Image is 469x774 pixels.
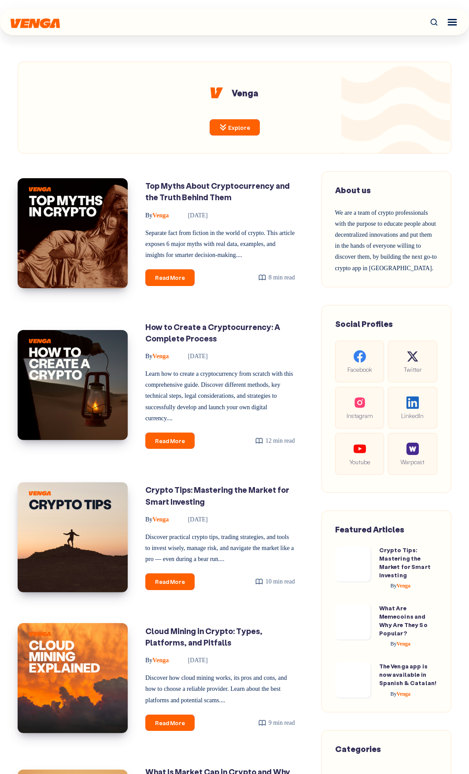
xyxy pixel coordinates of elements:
[406,443,419,455] img: social-warpcast.e8a23a7ed3178af0345123c41633f860.png
[145,212,152,219] span: By
[391,691,397,697] span: By
[145,516,152,523] span: By
[145,532,295,565] p: Discover practical crypto tips, trading strategies, and tools to invest wisely, manage risk, and ...
[145,433,195,449] a: Read More
[176,657,208,664] time: [DATE]
[18,330,128,440] img: Image of: How to Create a Cryptocurrency: A Complete Process
[379,583,411,589] a: ByVenga
[145,484,289,506] a: Crypto Tips: Mastering the Market for Smart Investing
[391,583,411,589] span: Venga
[145,657,152,664] span: By
[335,209,437,271] span: We are a team of crypto professionals with the purpose to educate people about decentralized inno...
[18,482,128,592] img: Image of: Crypto Tips: Mastering the Market for Smart Investing
[145,353,170,359] a: ByVenga
[145,212,169,219] span: Venga
[145,516,169,523] span: Venga
[395,364,430,374] span: Twitter
[395,411,430,421] span: LinkedIn
[354,443,366,455] img: social-youtube.99db9aba05279f803f3e7a4a838dfb6c.svg
[388,433,437,475] a: Warpcast
[335,433,384,475] a: Youtube
[335,744,381,754] span: Categories
[176,212,208,219] time: [DATE]
[145,353,152,359] span: By
[145,227,295,261] p: Separate fact from fiction in the world of crypto. This article exposes 6 major myths with real d...
[176,516,208,523] time: [DATE]
[388,341,437,382] a: Twitter
[145,212,170,219] a: ByVenga
[18,178,128,288] img: Image of: Top Myths About Cryptocurrency and the Truth Behind Them
[342,364,377,374] span: Facebook
[210,119,260,136] a: Explore
[145,657,169,664] span: Venga
[258,272,295,283] div: 8 min read
[391,583,397,589] span: By
[11,18,60,29] img: Venga Blog
[145,672,295,706] p: Discover how cloud mining works, its pros and cons, and how to choose a reliable provider. Learn ...
[395,457,430,467] span: Warpcast
[391,641,397,647] span: By
[335,524,404,535] span: Featured Articles
[388,387,437,429] a: LinkedIn
[255,576,295,587] div: 10 min read
[255,435,295,446] div: 12 min read
[145,626,262,648] a: Cloud Mining in Crypto: Types, Platforms, and Pitfalls
[18,623,128,733] img: Image of: Cloud Mining in Crypto: Types, Platforms, and Pitfalls
[379,546,431,579] a: Crypto Tips: Mastering the Market for Smart Investing
[258,717,295,728] div: 9 min read
[379,662,437,686] a: The Venga app is now available in Spanish & Catalan!
[176,353,208,359] time: [DATE]
[379,641,411,647] a: ByVenga
[335,341,384,382] a: Facebook
[145,573,195,590] a: Read More
[145,715,195,731] a: Read More
[379,604,428,637] a: What Are Memecoins and Why Are They So Popular?
[342,457,377,467] span: Youtube
[145,269,195,286] a: Read More
[145,180,290,202] a: Top Myths About Cryptocurrency and the Truth Behind Them
[406,396,419,409] img: social-linkedin.be646fe421ccab3a2ad91cb58bdc9694.svg
[335,319,393,329] span: Social Profiles
[391,641,411,647] span: Venga
[145,322,280,344] a: How to Create a Cryptocurrency: A Complete Process
[342,411,377,421] span: Instagram
[391,691,411,697] span: Venga
[379,691,411,697] a: ByVenga
[145,353,169,359] span: Venga
[145,516,170,523] a: ByVenga
[335,185,371,195] span: About us
[335,387,384,429] a: Instagram
[210,88,260,97] h4: Venga
[145,657,170,664] a: ByVenga
[145,368,295,424] p: Learn how to create a cryptocurrency from scratch with this comprehensive guide. Discover differe...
